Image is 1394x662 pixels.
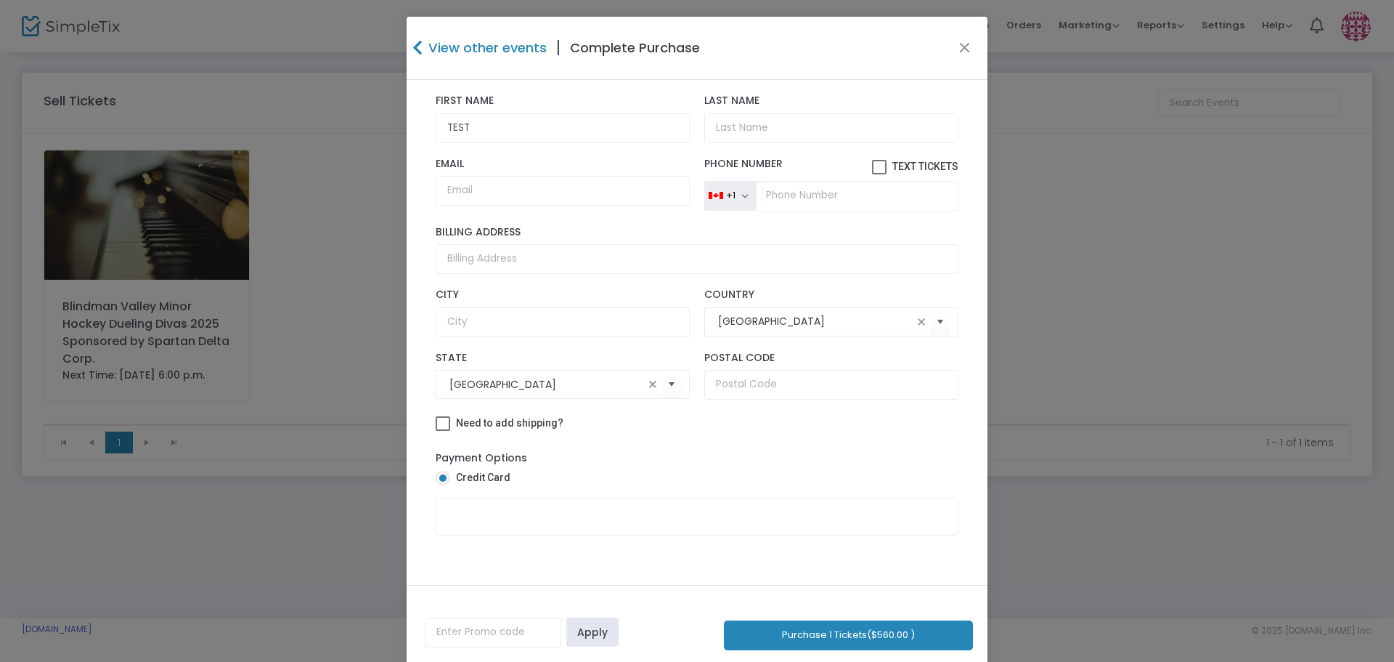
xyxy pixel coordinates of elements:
iframe: Secure Credit Card Form [436,498,958,569]
input: Postal Code [704,370,958,400]
span: Credit Card [450,470,510,485]
div: +1 [726,190,735,201]
input: Enter Promo code [425,618,561,647]
button: Select [661,370,682,400]
input: Billing Address [436,244,958,274]
input: Phone Number [756,181,958,211]
label: Payment Options [436,451,527,466]
span: clear [913,313,930,331]
label: First Name [436,94,690,108]
input: City [436,307,690,337]
span: clear [644,376,661,393]
button: Purchase 1 Tickets($560.00 ) [724,621,973,650]
input: First Name [436,113,690,143]
label: Billing Address [436,226,958,239]
input: Last Name [704,113,958,143]
input: Select Country [718,314,913,329]
h4: View other events [425,38,547,57]
label: Postal Code [704,352,958,365]
button: +1 [704,181,756,211]
span: Need to add shipping? [456,417,563,429]
label: Email [436,158,690,171]
input: Select State [449,377,644,392]
label: Last Name [704,94,958,108]
input: Email [436,176,690,206]
label: City [436,288,690,302]
span: | [547,35,570,61]
span: Text Tickets [892,161,958,172]
label: Phone Number [704,158,958,175]
label: State [436,352,690,365]
h4: Complete Purchase [570,38,700,57]
a: Apply [566,618,619,647]
button: Select [930,307,950,336]
button: Close [955,39,974,57]
label: Country [704,288,958,302]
